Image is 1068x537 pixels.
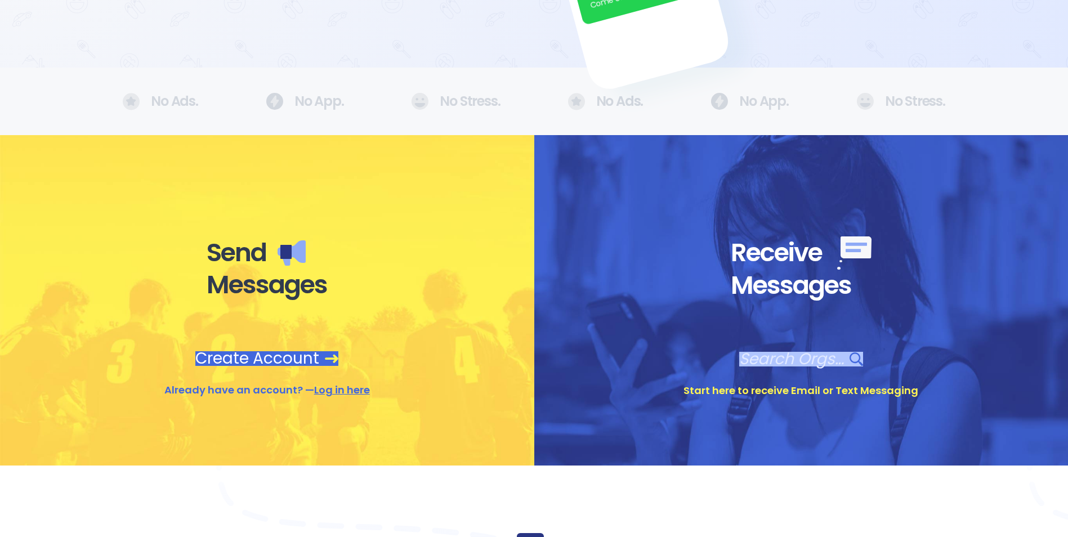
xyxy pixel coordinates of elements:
div: No App. [266,93,344,110]
a: Search Orgs… [739,352,863,366]
img: No Ads. [568,93,585,110]
img: No Ads. [123,93,140,110]
div: Messages [731,270,872,301]
img: No Ads. [266,93,283,110]
div: No Stress. [856,93,945,110]
div: No Ads. [568,93,644,110]
div: Already have an account? — [164,383,370,397]
img: No Ads. [411,93,428,110]
img: Receive messages [837,236,872,270]
a: Log in here [314,383,370,397]
div: No Stress. [411,93,500,110]
img: No Ads. [710,93,728,110]
div: Messages [207,269,327,301]
div: Start here to receive Email or Text Messaging [683,383,918,398]
div: Send [207,237,327,268]
div: No Ads. [123,93,198,110]
div: No App. [710,93,789,110]
img: Send messages [278,240,306,266]
div: Receive [731,236,872,270]
img: No Ads. [856,93,874,110]
a: Create Account [195,351,338,366]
